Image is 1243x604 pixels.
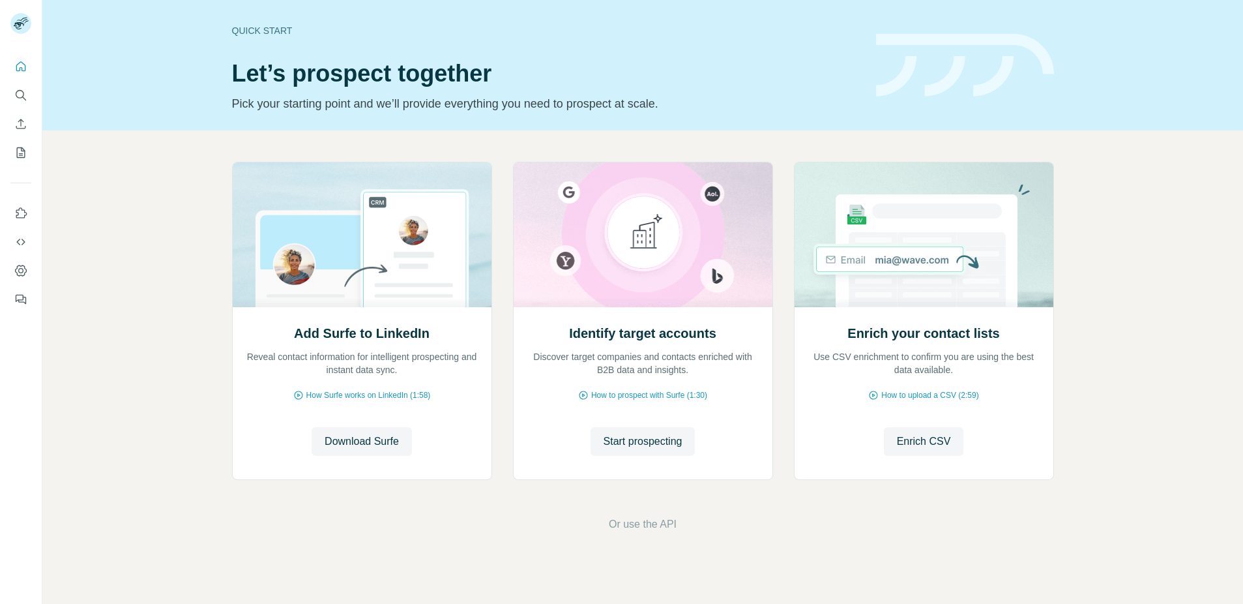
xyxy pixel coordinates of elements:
[10,112,31,136] button: Enrich CSV
[604,434,682,449] span: Start prospecting
[10,288,31,311] button: Feedback
[847,324,999,342] h2: Enrich your contact lists
[591,389,707,401] span: How to prospect with Surfe (1:30)
[246,350,478,376] p: Reveal contact information for intelligent prospecting and instant data sync.
[884,427,964,456] button: Enrich CSV
[294,324,430,342] h2: Add Surfe to LinkedIn
[876,34,1054,97] img: banner
[10,83,31,107] button: Search
[897,434,951,449] span: Enrich CSV
[232,95,860,113] p: Pick your starting point and we’ll provide everything you need to prospect at scale.
[10,202,31,225] button: Use Surfe on LinkedIn
[232,24,860,37] div: Quick start
[232,162,492,307] img: Add Surfe to LinkedIn
[881,389,978,401] span: How to upload a CSV (2:59)
[513,162,773,307] img: Identify target accounts
[325,434,399,449] span: Download Surfe
[527,350,759,376] p: Discover target companies and contacts enriched with B2B data and insights.
[609,517,677,532] button: Or use the API
[312,427,412,456] button: Download Surfe
[10,55,31,78] button: Quick start
[10,259,31,282] button: Dashboard
[10,141,31,164] button: My lists
[808,350,1040,376] p: Use CSV enrichment to confirm you are using the best data available.
[794,162,1054,307] img: Enrich your contact lists
[306,389,431,401] span: How Surfe works on LinkedIn (1:58)
[591,427,695,456] button: Start prospecting
[10,230,31,254] button: Use Surfe API
[232,61,860,87] h1: Let’s prospect together
[569,324,716,342] h2: Identify target accounts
